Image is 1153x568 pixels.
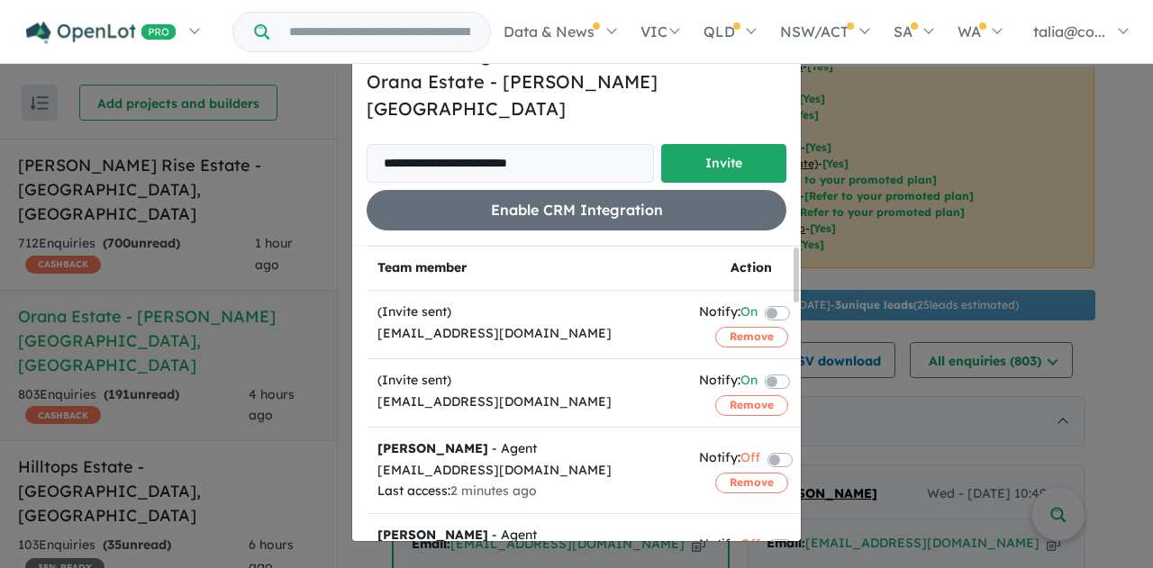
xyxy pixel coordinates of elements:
button: Remove [715,473,788,492]
div: - Agent [377,525,677,546]
div: [EMAIL_ADDRESS][DOMAIN_NAME] [377,392,677,413]
div: Notify: [699,370,758,394]
strong: [PERSON_NAME] [377,440,488,456]
div: Notify: [699,447,760,472]
strong: [PERSON_NAME] [377,527,488,543]
th: Action [688,247,814,291]
span: 2 minutes ago [450,482,537,499]
h5: Invite/manage team members for Orana Estate - [PERSON_NAME][GEOGRAPHIC_DATA] [367,41,786,122]
div: Last access: [377,481,677,502]
div: [EMAIL_ADDRESS][DOMAIN_NAME] [377,323,677,345]
button: Remove [715,327,788,347]
button: Remove [715,395,788,415]
img: Openlot PRO Logo White [26,22,177,44]
div: Notify: [699,302,758,326]
span: Off [740,534,760,558]
th: Team member [367,247,688,291]
span: On [740,370,758,394]
span: On [740,302,758,326]
div: (Invite sent) [377,302,677,323]
span: Off [740,447,760,472]
input: Try estate name, suburb, builder or developer [273,13,486,51]
div: (Invite sent) [377,370,677,392]
div: - Agent [377,438,677,460]
div: Notify: [699,534,760,558]
button: Enable CRM Integration [367,190,786,230]
div: [EMAIL_ADDRESS][DOMAIN_NAME] [377,460,677,482]
button: Invite [661,144,786,183]
span: talia@co... [1033,23,1105,41]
